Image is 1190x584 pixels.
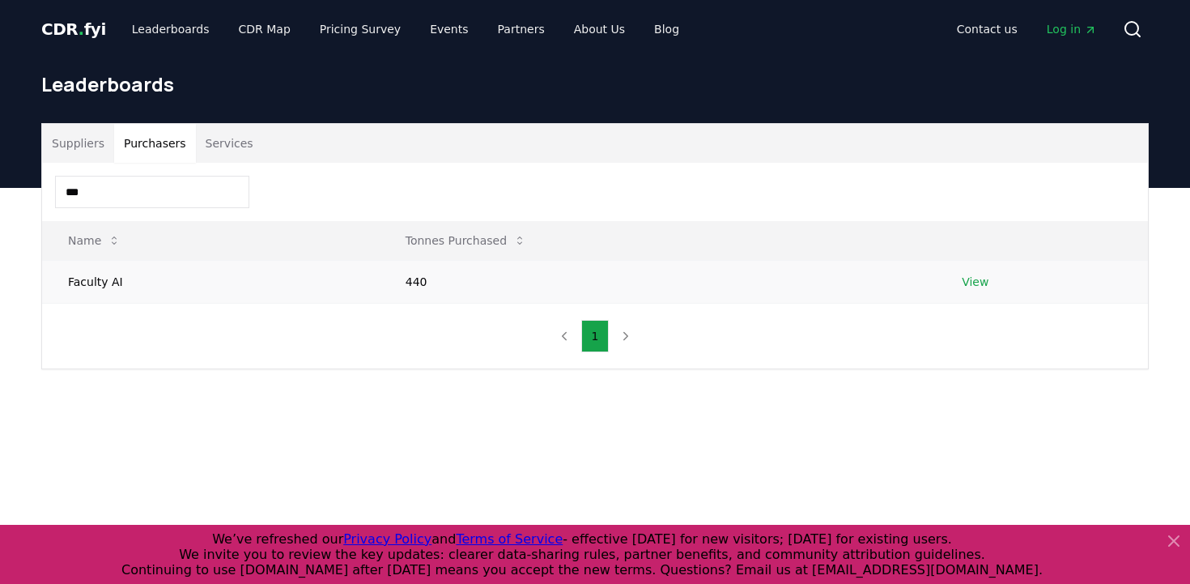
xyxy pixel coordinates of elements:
a: CDR.fyi [41,18,106,40]
a: View [962,274,988,290]
td: Faculty AI [42,260,380,303]
a: Leaderboards [119,15,223,44]
button: Name [55,224,134,257]
a: Partners [485,15,558,44]
a: Pricing Survey [307,15,414,44]
span: Log in [1047,21,1097,37]
button: Purchasers [114,124,196,163]
button: 1 [581,320,610,352]
a: Contact us [944,15,1031,44]
button: Suppliers [42,124,114,163]
a: Events [417,15,481,44]
a: Log in [1034,15,1110,44]
a: About Us [561,15,638,44]
a: Blog [641,15,692,44]
button: Tonnes Purchased [393,224,539,257]
nav: Main [119,15,692,44]
span: . [79,19,84,39]
a: CDR Map [226,15,304,44]
nav: Main [944,15,1110,44]
h1: Leaderboards [41,71,1149,97]
td: 440 [380,260,936,303]
span: CDR fyi [41,19,106,39]
button: Services [196,124,263,163]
